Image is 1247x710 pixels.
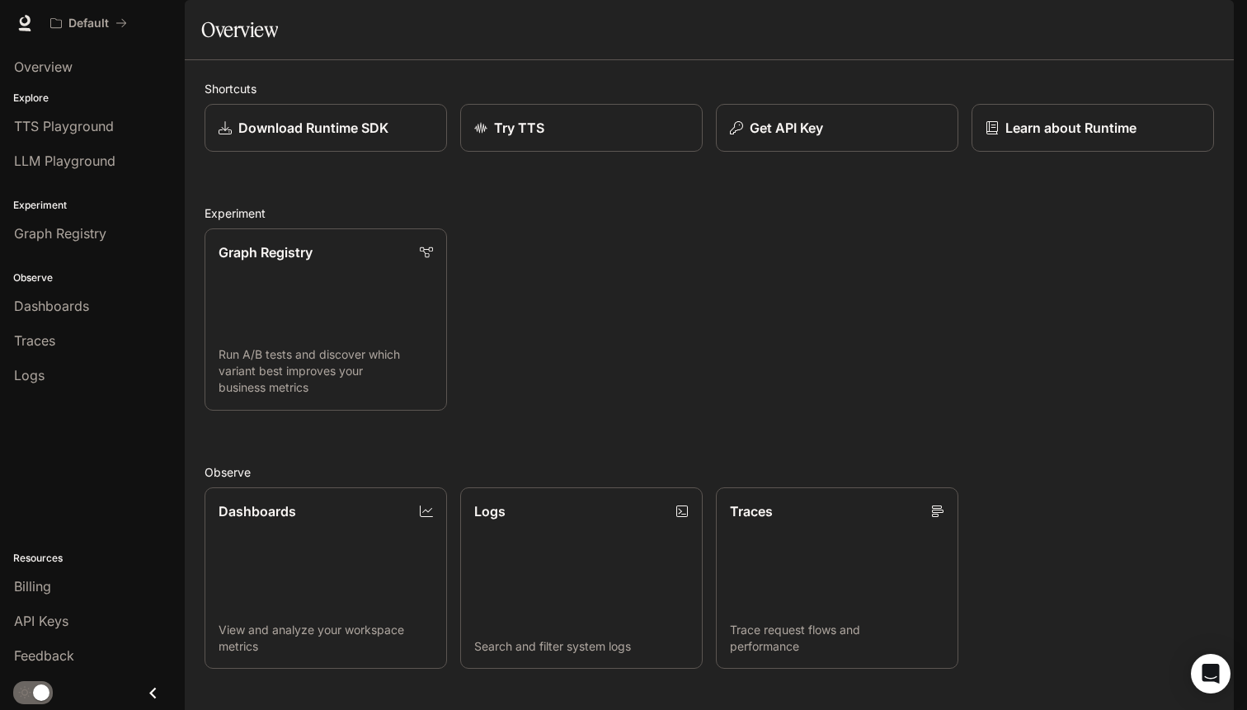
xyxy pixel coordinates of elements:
[219,501,296,521] p: Dashboards
[43,7,134,40] button: All workspaces
[219,622,433,655] p: View and analyze your workspace metrics
[205,228,447,411] a: Graph RegistryRun A/B tests and discover which variant best improves your business metrics
[460,104,703,152] a: Try TTS
[716,487,958,670] a: TracesTrace request flows and performance
[205,205,1214,222] h2: Experiment
[68,16,109,31] p: Default
[494,118,544,138] p: Try TTS
[474,638,689,655] p: Search and filter system logs
[205,104,447,152] a: Download Runtime SDK
[238,118,388,138] p: Download Runtime SDK
[201,13,278,46] h1: Overview
[205,463,1214,481] h2: Observe
[730,622,944,655] p: Trace request flows and performance
[972,104,1214,152] a: Learn about Runtime
[219,242,313,262] p: Graph Registry
[730,501,773,521] p: Traces
[205,487,447,670] a: DashboardsView and analyze your workspace metrics
[474,501,506,521] p: Logs
[1005,118,1136,138] p: Learn about Runtime
[205,80,1214,97] h2: Shortcuts
[1191,654,1231,694] div: Open Intercom Messenger
[460,487,703,670] a: LogsSearch and filter system logs
[716,104,958,152] button: Get API Key
[219,346,433,396] p: Run A/B tests and discover which variant best improves your business metrics
[750,118,823,138] p: Get API Key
